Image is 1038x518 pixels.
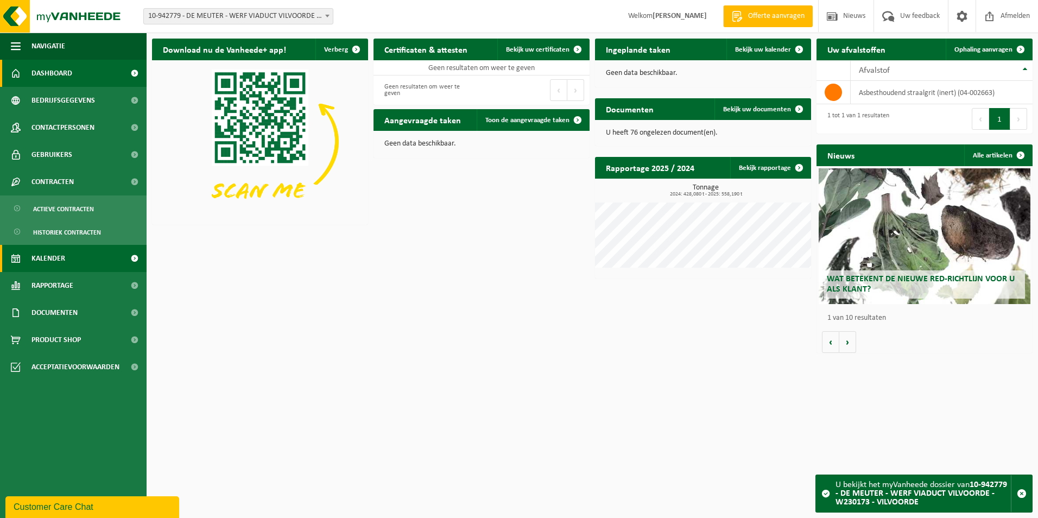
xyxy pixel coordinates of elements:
[384,140,579,148] p: Geen data beschikbaar.
[144,9,333,24] span: 10-942779 - DE MEUTER - WERF VIADUCT VILVOORDE - W230173 - VILVOORDE
[822,331,839,353] button: Vorige
[726,39,810,60] a: Bekijk uw kalender
[723,5,813,27] a: Offerte aanvragen
[477,109,588,131] a: Toon de aangevraagde taken
[606,129,800,137] p: U heeft 76 ongelezen document(en).
[31,245,65,272] span: Kalender
[31,353,119,381] span: Acceptatievoorwaarden
[730,157,810,179] a: Bekijk rapportage
[600,192,811,197] span: 2024: 428,080 t - 2025: 558,190 t
[497,39,588,60] a: Bekijk uw certificaten
[723,106,791,113] span: Bekijk uw documenten
[827,275,1015,294] span: Wat betekent de nieuwe RED-richtlijn voor u als klant?
[600,184,811,197] h3: Tonnage
[31,87,95,114] span: Bedrijfsgegevens
[485,117,569,124] span: Toon de aangevraagde taken
[964,144,1031,166] a: Alle artikelen
[859,66,890,75] span: Afvalstof
[152,39,297,60] h2: Download nu de Vanheede+ app!
[31,33,65,60] span: Navigatie
[595,98,664,119] h2: Documenten
[506,46,569,53] span: Bekijk uw certificaten
[374,60,590,75] td: Geen resultaten om weer te geven
[31,326,81,353] span: Product Shop
[836,481,1007,507] strong: 10-942779 - DE MEUTER - WERF VIADUCT VILVOORDE - W230173 - VILVOORDE
[31,168,74,195] span: Contracten
[33,199,94,219] span: Actieve contracten
[324,46,348,53] span: Verberg
[972,108,989,130] button: Previous
[851,81,1033,104] td: asbesthoudend straalgrit (inert) (04-002663)
[954,46,1012,53] span: Ophaling aanvragen
[31,299,78,326] span: Documenten
[819,168,1030,304] a: Wat betekent de nieuwe RED-richtlijn voor u als klant?
[653,12,707,20] strong: [PERSON_NAME]
[839,331,856,353] button: Volgende
[3,198,144,219] a: Actieve contracten
[606,70,800,77] p: Geen data beschikbaar.
[714,98,810,120] a: Bekijk uw documenten
[31,141,72,168] span: Gebruikers
[567,79,584,101] button: Next
[33,222,101,243] span: Historiek contracten
[595,157,705,178] h2: Rapportage 2025 / 2024
[827,314,1027,322] p: 1 van 10 resultaten
[5,494,181,518] iframe: chat widget
[31,114,94,141] span: Contactpersonen
[817,144,865,166] h2: Nieuws
[735,46,791,53] span: Bekijk uw kalender
[745,11,807,22] span: Offerte aanvragen
[379,78,476,102] div: Geen resultaten om weer te geven
[143,8,333,24] span: 10-942779 - DE MEUTER - WERF VIADUCT VILVOORDE - W230173 - VILVOORDE
[989,108,1010,130] button: 1
[946,39,1031,60] a: Ophaling aanvragen
[315,39,367,60] button: Verberg
[817,39,896,60] h2: Uw afvalstoffen
[152,60,368,223] img: Download de VHEPlus App
[836,475,1011,512] div: U bekijkt het myVanheede dossier van
[550,79,567,101] button: Previous
[31,60,72,87] span: Dashboard
[1010,108,1027,130] button: Next
[31,272,73,299] span: Rapportage
[595,39,681,60] h2: Ingeplande taken
[374,109,472,130] h2: Aangevraagde taken
[374,39,478,60] h2: Certificaten & attesten
[822,107,889,131] div: 1 tot 1 van 1 resultaten
[3,222,144,242] a: Historiek contracten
